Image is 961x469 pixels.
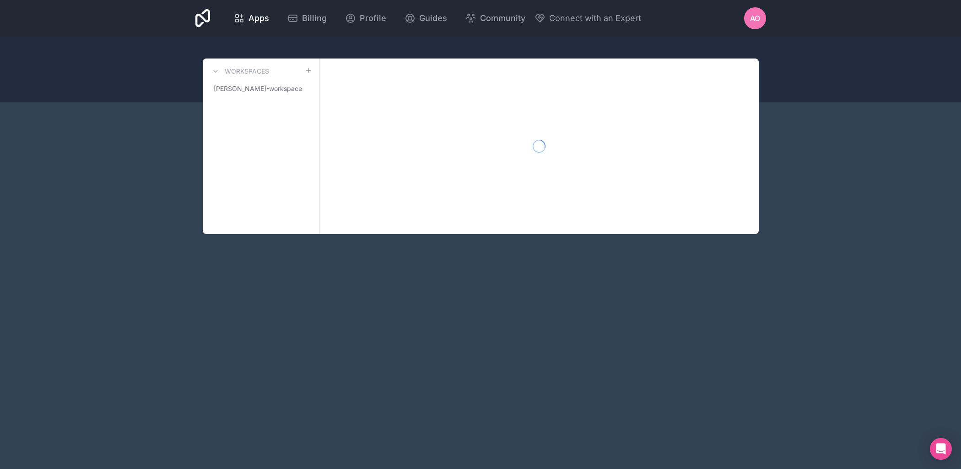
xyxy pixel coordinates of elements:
[210,66,269,77] a: Workspaces
[549,12,641,25] span: Connect with an Expert
[248,12,269,25] span: Apps
[397,8,454,28] a: Guides
[360,12,386,25] span: Profile
[210,80,312,97] a: [PERSON_NAME]-workspace
[419,12,447,25] span: Guides
[227,8,276,28] a: Apps
[930,438,952,460] div: Open Intercom Messenger
[750,13,760,24] span: AO
[458,8,533,28] a: Community
[338,8,394,28] a: Profile
[214,84,302,93] span: [PERSON_NAME]-workspace
[302,12,327,25] span: Billing
[280,8,334,28] a: Billing
[480,12,525,25] span: Community
[225,67,269,76] h3: Workspaces
[534,12,641,25] button: Connect with an Expert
